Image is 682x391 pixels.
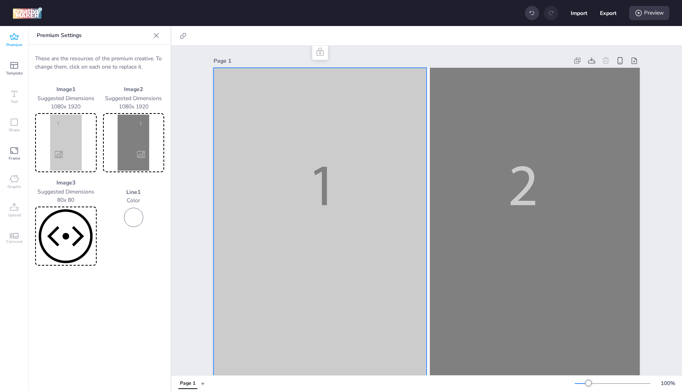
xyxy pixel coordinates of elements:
[37,208,95,264] img: Preview
[35,179,97,187] p: Image 3
[103,188,165,196] p: Line 1
[174,376,201,390] div: Tabs
[600,5,616,21] button: Export
[103,85,165,93] p: Image 2
[103,196,165,205] p: Color
[6,238,22,245] span: Carousel
[103,94,165,102] p: Suggested Dimensions
[37,26,150,45] p: Premium Settings
[9,127,20,133] span: Shape
[35,94,97,102] p: Suggested Dimensions
[35,54,164,71] p: These are the resources of the premium creative. To change them, click on each one to replace it.
[201,376,205,390] button: +
[13,7,42,19] img: logo Creative Maker
[6,42,22,48] span: Premium
[35,196,97,204] p: 80 x 80
[8,212,21,218] span: Upload
[35,102,97,111] p: 1080 x 1920
[37,115,95,171] img: Preview
[214,57,569,65] div: Page 1
[658,379,677,387] div: 100 %
[103,102,165,111] p: 1080 x 1920
[35,85,97,93] p: Image 1
[35,188,97,196] p: Suggested Dimensions
[571,5,587,21] button: Import
[629,6,669,20] div: Preview
[11,99,18,105] span: Text
[180,380,195,387] div: Page 1
[9,155,20,162] span: Frame
[105,115,163,171] img: Preview
[6,70,22,76] span: Template
[7,184,21,190] span: Graphic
